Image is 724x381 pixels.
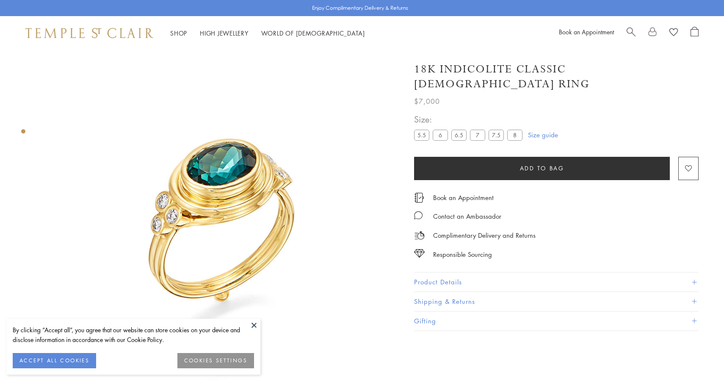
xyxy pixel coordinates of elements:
[25,28,153,38] img: Temple St. Clair
[312,4,408,12] p: Enjoy Complimentary Delivery & Returns
[414,230,425,241] img: icon_delivery.svg
[507,130,522,140] label: 8
[170,29,187,37] a: ShopShop
[261,29,365,37] a: World of [DEMOGRAPHIC_DATA]World of [DEMOGRAPHIC_DATA]
[200,29,249,37] a: High JewelleryHigh Jewellery
[414,62,699,92] h1: 18K Indicolite Classic [DEMOGRAPHIC_DATA] Ring
[414,112,526,126] span: Size:
[414,96,440,107] span: $7,000
[414,273,699,292] button: Product Details
[433,211,501,222] div: Contact an Ambassador
[433,193,494,202] a: Book an Appointment
[414,211,423,220] img: MessageIcon-01_2.svg
[414,311,699,331] button: Gifting
[13,325,254,345] div: By clicking “Accept all”, you agree that our website can store cookies on your device and disclos...
[13,353,96,368] button: ACCEPT ALL COOKIES
[559,28,614,36] a: Book an Appointment
[414,292,699,311] button: Shipping & Returns
[414,193,424,203] img: icon_appointment.svg
[627,27,636,39] a: Search
[433,230,536,241] p: Complimentary Delivery and Returns
[170,28,365,39] nav: Main navigation
[414,249,425,258] img: icon_sourcing.svg
[528,131,558,139] a: Size guide
[669,27,678,39] a: View Wishlist
[177,353,254,368] button: COOKIES SETTINGS
[21,127,25,140] div: Product gallery navigation
[520,164,564,173] span: Add to bag
[433,249,492,260] div: Responsible Sourcing
[414,130,429,140] label: 5.5
[691,27,699,39] a: Open Shopping Bag
[451,130,467,140] label: 6.5
[414,157,670,180] button: Add to bag
[470,130,485,140] label: 7
[489,130,504,140] label: 7.5
[433,130,448,140] label: 6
